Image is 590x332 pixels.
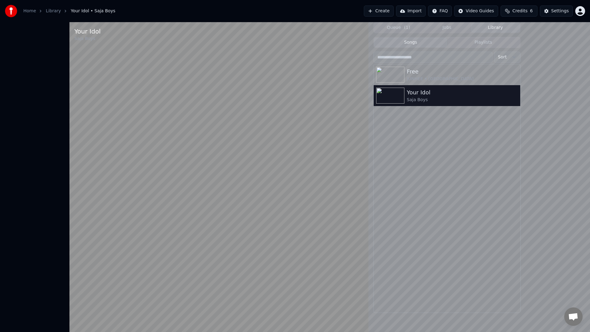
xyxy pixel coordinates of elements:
[501,6,537,17] button: Credits6
[374,23,423,32] button: Queue
[71,8,115,14] span: Your Idol • Saja Boys
[407,97,518,103] div: Saja Boys
[423,23,471,32] button: Jobs
[564,307,583,326] div: Open chat
[74,36,100,42] div: Saja Boys
[540,6,573,17] button: Settings
[428,6,452,17] button: FAQ
[498,54,507,60] span: Sort
[364,6,394,17] button: Create
[23,8,115,14] nav: breadcrumb
[407,67,518,76] div: Free
[551,8,569,14] div: Settings
[74,27,100,36] div: Your Idol
[512,8,527,14] span: Credits
[23,8,36,14] a: Home
[530,8,533,14] span: 6
[5,5,17,17] img: youka
[407,76,518,82] div: JUNHEE • [GEOGRAPHIC_DATA]
[404,25,410,31] span: ( 1 )
[407,88,518,97] div: Your Idol
[471,23,520,32] button: Library
[447,38,520,47] button: Playlists
[374,38,447,47] button: Songs
[454,6,498,17] button: Video Guides
[46,8,61,14] a: Library
[396,6,426,17] button: Import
